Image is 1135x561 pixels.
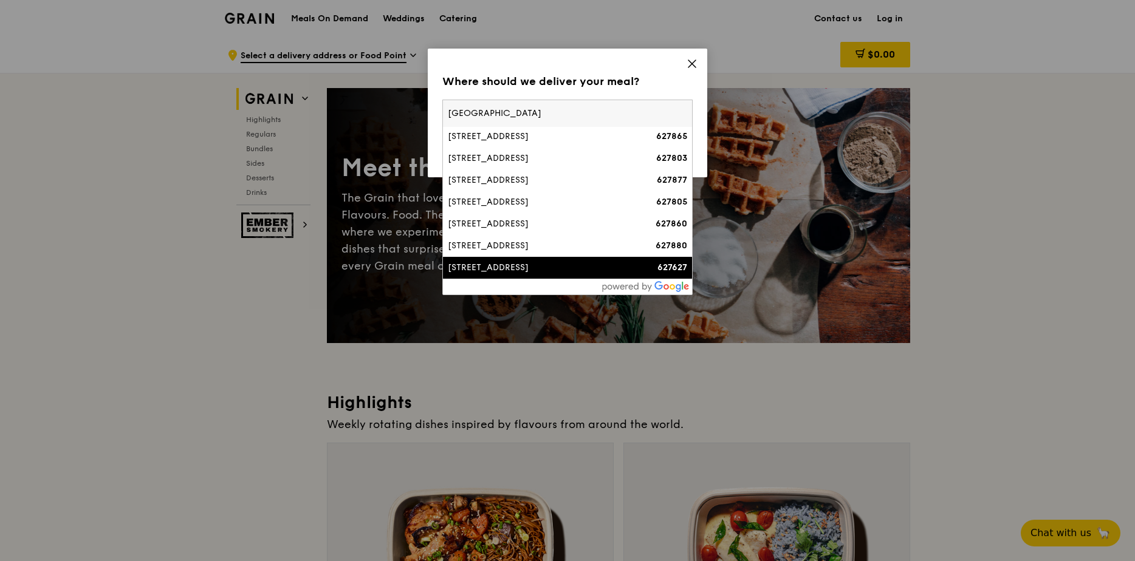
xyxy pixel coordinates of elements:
[448,262,628,274] div: [STREET_ADDRESS]
[656,197,687,207] strong: 627805
[448,240,628,252] div: [STREET_ADDRESS]
[657,262,687,273] strong: 627627
[448,131,628,143] div: [STREET_ADDRESS]
[657,175,687,185] strong: 627877
[656,153,687,163] strong: 627803
[656,240,687,251] strong: 627880
[656,131,687,141] strong: 627865
[602,281,690,292] img: powered-by-google.60e8a832.png
[448,218,628,230] div: [STREET_ADDRESS]
[448,174,628,186] div: [STREET_ADDRESS]
[448,196,628,208] div: [STREET_ADDRESS]
[442,73,693,90] div: Where should we deliver your meal?
[656,219,687,229] strong: 627860
[448,152,628,165] div: [STREET_ADDRESS]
